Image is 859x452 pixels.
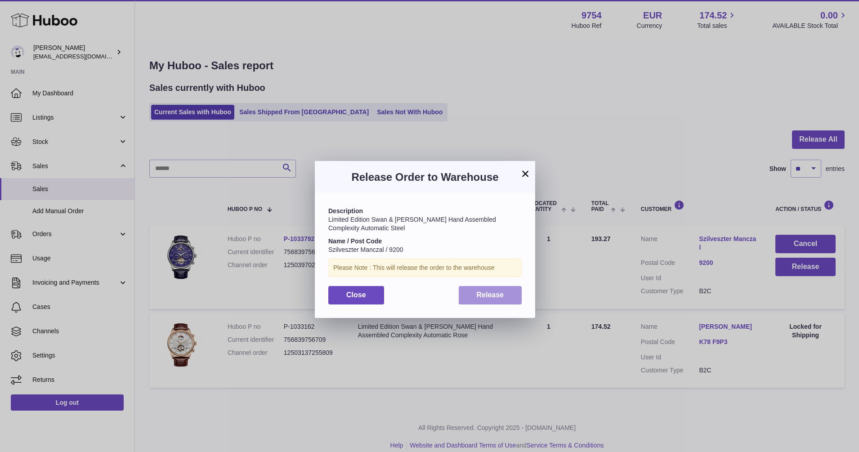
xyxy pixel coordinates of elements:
strong: Description [328,207,363,215]
span: Close [346,291,366,299]
h3: Release Order to Warehouse [328,170,522,184]
div: Please Note : This will release the order to the warehouse [328,259,522,277]
button: Release [459,286,522,304]
span: Release [477,291,504,299]
span: Limited Edition Swan & [PERSON_NAME] Hand Assembled Complexity Automatic Steel [328,216,496,232]
button: × [520,168,531,179]
strong: Name / Post Code [328,237,382,245]
span: Szilveszter Manczal / 9200 [328,246,403,253]
button: Close [328,286,384,304]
